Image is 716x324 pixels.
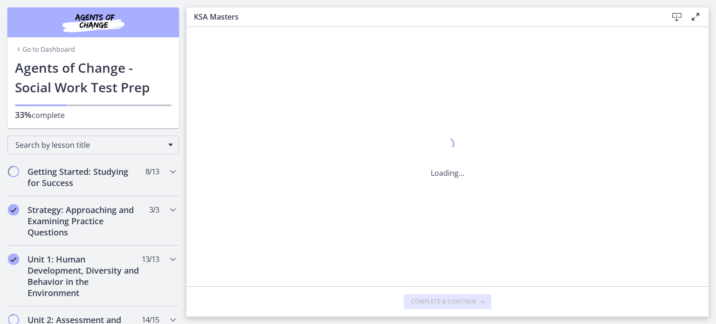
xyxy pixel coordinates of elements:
[28,254,141,298] h2: Unit 1: Human Development, Diversity and Behavior in the Environment
[431,135,464,156] div: 1
[142,254,159,265] span: 13 / 13
[8,254,19,265] i: Completed
[194,11,653,22] h3: KSA Masters
[15,45,75,54] a: Go to Dashboard
[411,298,476,305] span: Complete & continue
[37,11,149,34] img: Agents of Change
[7,136,179,154] div: Search by lesson title
[149,204,159,215] span: 3 / 3
[8,204,19,215] i: Completed
[28,166,141,188] h2: Getting Started: Studying for Success
[15,58,172,97] h1: Agents of Change - Social Work Test Prep
[145,166,159,177] span: 8 / 13
[15,109,32,120] span: 33%
[15,140,164,150] span: Search by lesson title
[431,167,464,179] p: Loading...
[404,294,491,309] button: Complete & continue
[15,109,172,121] p: complete
[28,204,141,238] h2: Strategy: Approaching and Examining Practice Questions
